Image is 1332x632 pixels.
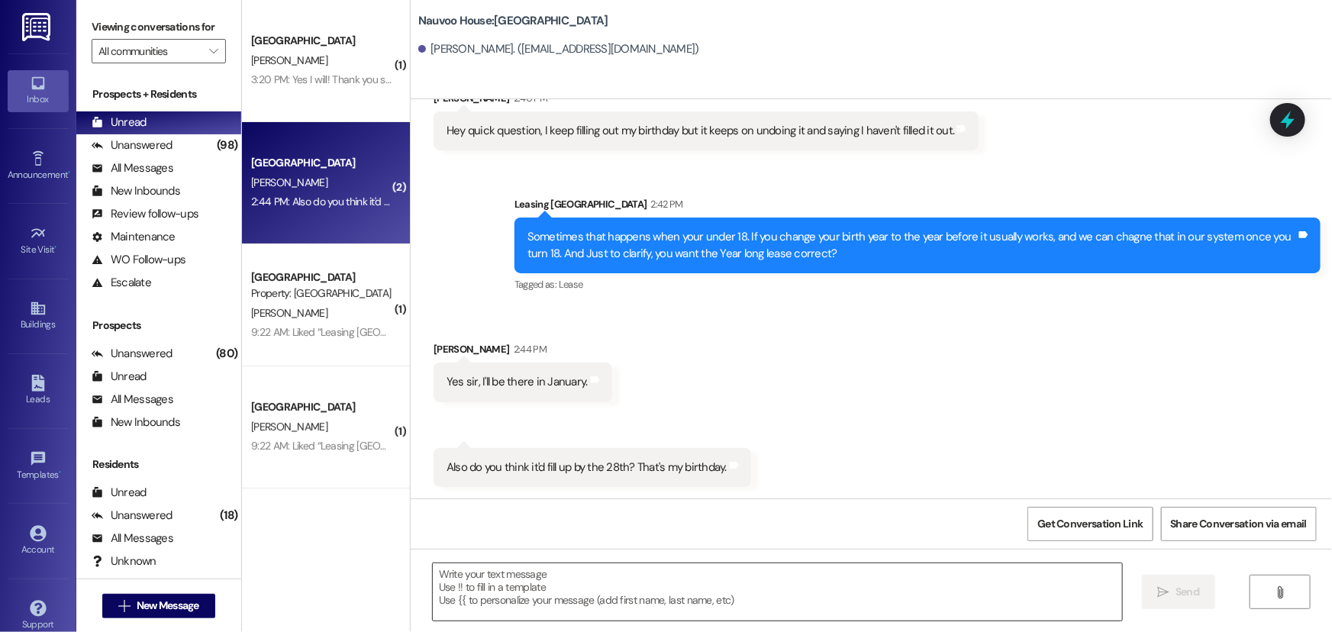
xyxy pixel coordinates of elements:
[22,13,53,41] img: ResiDesk Logo
[59,467,61,478] span: •
[8,521,69,562] a: Account
[92,275,151,291] div: Escalate
[510,341,547,357] div: 2:44 PM
[1171,516,1307,532] span: Share Conversation via email
[92,206,198,222] div: Review follow-ups
[251,439,658,453] div: 9:22 AM: Liked “Leasing [GEOGRAPHIC_DATA] ([GEOGRAPHIC_DATA]): You are currently #3”
[514,196,1321,218] div: Leasing [GEOGRAPHIC_DATA]
[92,414,180,430] div: New Inbounds
[447,123,954,139] div: Hey quick question, I keep filling out my birthday but it keeps on undoing it and saying I haven'...
[251,176,327,189] span: [PERSON_NAME]
[76,318,241,334] div: Prospects
[209,45,218,57] i: 
[251,33,392,49] div: [GEOGRAPHIC_DATA]
[68,167,70,178] span: •
[418,13,608,29] b: Nauvoo House: [GEOGRAPHIC_DATA]
[514,273,1321,295] div: Tagged as:
[1027,507,1153,541] button: Get Conversation Link
[118,600,130,612] i: 
[216,504,241,527] div: (18)
[434,341,612,363] div: [PERSON_NAME]
[447,459,727,476] div: Also do you think it'd fill up by the 28th? That's my birthday.
[251,306,327,320] span: [PERSON_NAME]
[92,15,226,39] label: Viewing conversations for
[251,399,392,415] div: [GEOGRAPHIC_DATA]
[8,370,69,411] a: Leads
[8,70,69,111] a: Inbox
[92,369,147,385] div: Unread
[527,229,1296,262] div: Sometimes that happens when your under 18. If you change your birth year to the year before it us...
[92,252,185,268] div: WO Follow-ups
[251,269,392,285] div: [GEOGRAPHIC_DATA]
[92,508,173,524] div: Unanswered
[1037,516,1143,532] span: Get Conversation Link
[92,137,173,153] div: Unanswered
[92,553,156,569] div: Unknown
[102,594,215,618] button: New Message
[251,53,327,67] span: [PERSON_NAME]
[647,196,683,212] div: 2:42 PM
[418,41,699,57] div: [PERSON_NAME]. ([EMAIL_ADDRESS][DOMAIN_NAME])
[212,342,241,366] div: (80)
[1158,586,1169,598] i: 
[251,155,392,171] div: [GEOGRAPHIC_DATA]
[92,229,176,245] div: Maintenance
[76,456,241,472] div: Residents
[251,420,327,434] span: [PERSON_NAME]
[92,392,173,408] div: All Messages
[92,160,173,176] div: All Messages
[8,295,69,337] a: Buildings
[137,598,199,614] span: New Message
[251,73,421,86] div: 3:20 PM: Yes I will! Thank you so much!
[1275,586,1286,598] i: 
[251,285,392,301] div: Property: [GEOGRAPHIC_DATA]
[251,325,658,339] div: 9:22 AM: Liked “Leasing [GEOGRAPHIC_DATA] ([GEOGRAPHIC_DATA]): You are currently #3”
[251,195,552,208] div: 2:44 PM: Also do you think it'd fill up by the 28th? That's my birthday.
[92,530,173,547] div: All Messages
[98,39,202,63] input: All communities
[92,485,147,501] div: Unread
[92,346,173,362] div: Unanswered
[8,221,69,262] a: Site Visit •
[1161,507,1317,541] button: Share Conversation via email
[447,374,588,390] div: Yes sir, I'll be there in January.
[559,278,583,291] span: Lease
[1142,575,1216,609] button: Send
[8,446,69,487] a: Templates •
[1176,584,1199,600] span: Send
[213,134,241,157] div: (98)
[92,183,180,199] div: New Inbounds
[434,90,979,111] div: [PERSON_NAME]
[92,114,147,131] div: Unread
[55,242,57,253] span: •
[76,86,241,102] div: Prospects + Residents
